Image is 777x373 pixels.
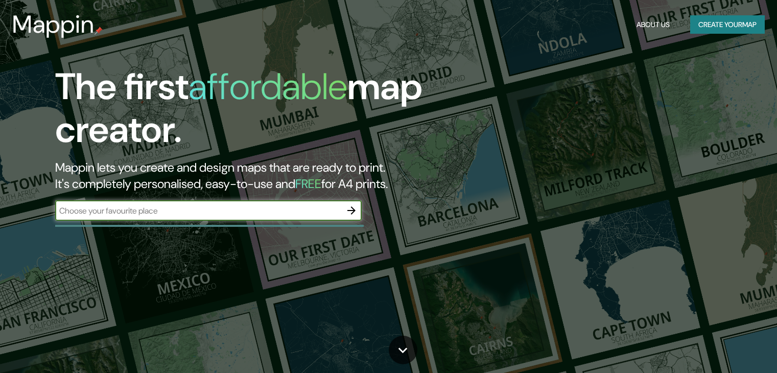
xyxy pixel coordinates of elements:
h2: Mappin lets you create and design maps that are ready to print. It's completely personalised, eas... [55,159,444,192]
h5: FREE [295,176,321,192]
h3: Mappin [12,10,95,39]
button: Create yourmap [690,15,765,34]
h1: affordable [189,63,347,110]
input: Choose your favourite place [55,205,341,217]
button: About Us [632,15,674,34]
h1: The first map creator. [55,65,444,159]
img: mappin-pin [95,27,103,35]
iframe: Help widget launcher [686,333,766,362]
